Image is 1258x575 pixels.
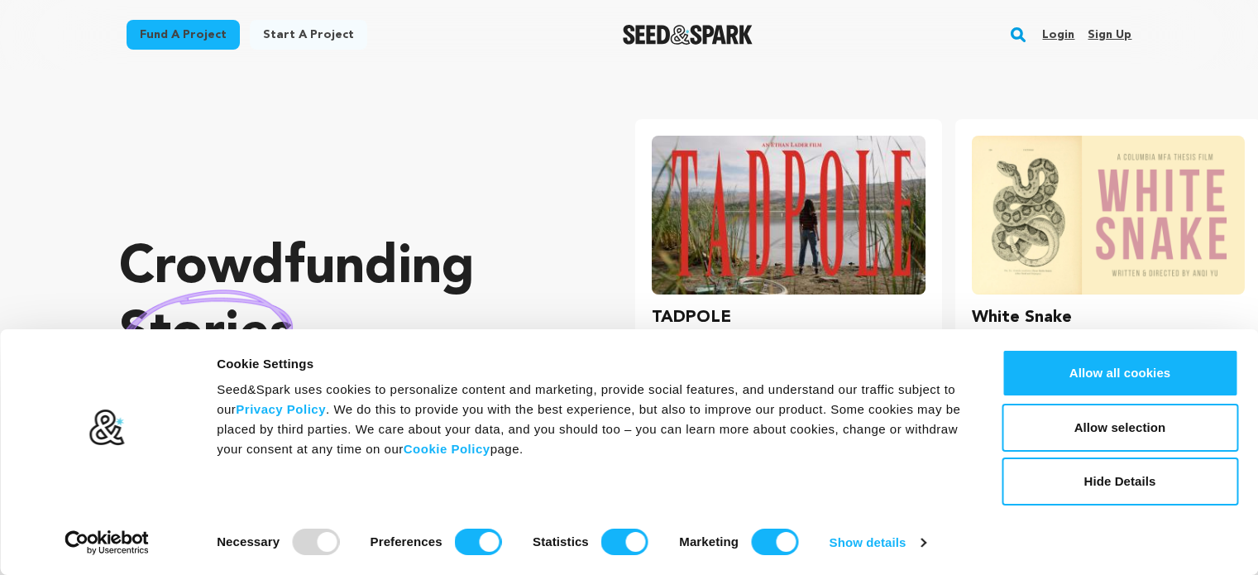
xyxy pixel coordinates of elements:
[1002,404,1238,452] button: Allow selection
[1042,22,1074,48] a: Login
[533,534,589,549] strong: Statistics
[88,409,126,447] img: logo
[623,25,753,45] img: Seed&Spark Logo Dark Mode
[119,236,569,434] p: Crowdfunding that .
[217,354,964,374] div: Cookie Settings
[371,534,442,549] strong: Preferences
[972,304,1072,331] h3: White Snake
[1002,349,1238,397] button: Allow all cookies
[217,380,964,459] div: Seed&Spark uses cookies to personalize content and marketing, provide social features, and unders...
[679,534,739,549] strong: Marketing
[623,25,753,45] a: Seed&Spark Homepage
[217,534,280,549] strong: Necessary
[652,136,925,295] img: TADPOLE image
[972,136,1245,295] img: White Snake image
[1088,22,1131,48] a: Sign up
[652,304,731,331] h3: TADPOLE
[127,20,240,50] a: Fund a project
[236,402,326,416] a: Privacy Policy
[35,530,179,555] a: Usercentrics Cookiebot - opens in a new window
[404,442,490,456] a: Cookie Policy
[830,530,926,555] a: Show details
[119,290,294,380] img: hand sketched image
[250,20,367,50] a: Start a project
[216,522,217,523] legend: Consent Selection
[1002,458,1238,506] button: Hide Details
